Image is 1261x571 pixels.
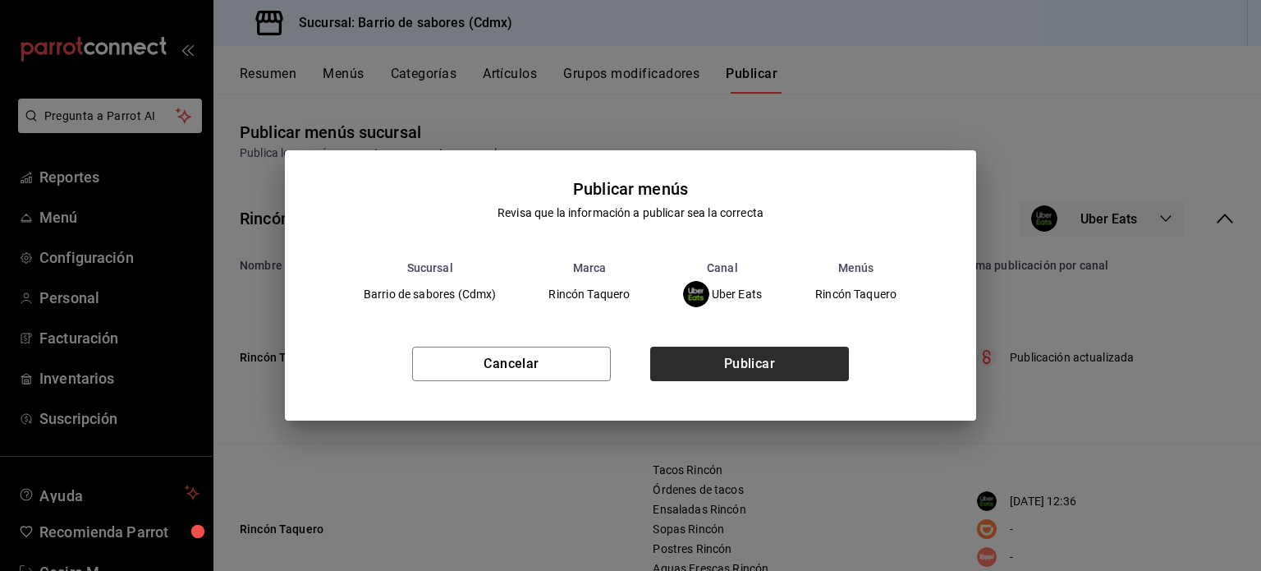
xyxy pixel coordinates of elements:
div: Uber Eats [683,281,763,307]
th: Menús [788,261,924,274]
button: Cancelar [412,347,611,381]
th: Marca [522,261,656,274]
th: Canal [657,261,789,274]
div: Publicar menús [573,177,688,201]
div: Revisa que la información a publicar sea la correcta [498,205,763,222]
td: Barrio de sabores (Cdmx) [337,274,523,314]
td: Rincón Taquero [522,274,656,314]
span: Rincón Taquero [815,288,896,300]
button: Publicar [650,347,849,381]
th: Sucursal [337,261,523,274]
